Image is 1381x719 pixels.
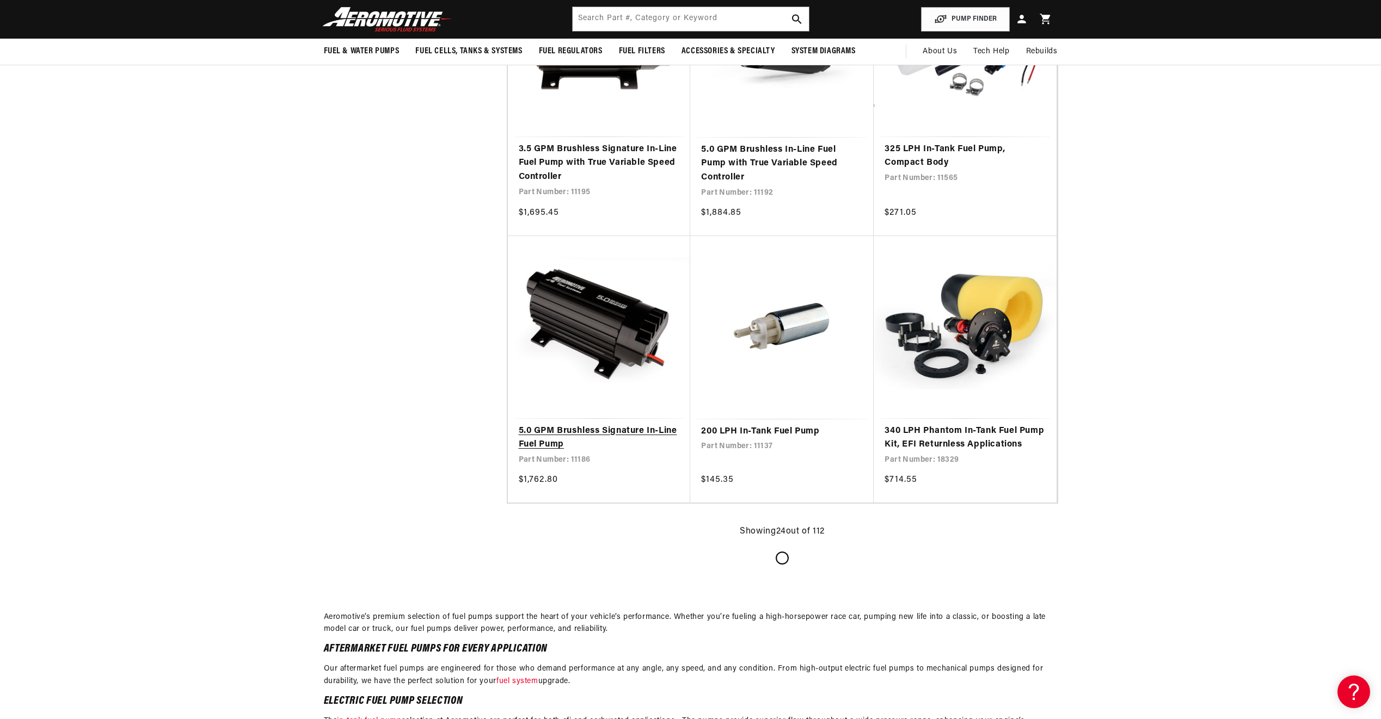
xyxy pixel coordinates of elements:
[539,46,603,57] span: Fuel Regulators
[324,644,1058,654] h2: Aftermarket Fuel Pumps for Every Application
[923,47,957,55] span: About Us
[519,142,680,184] a: 3.5 GPM Brushless Signature In-Line Fuel Pump with True Variable Speed Controller
[673,39,783,64] summary: Accessories & Specialty
[324,46,400,57] span: Fuel & Water Pumps
[776,527,786,536] span: 24
[914,39,965,65] a: About Us
[324,663,1058,687] p: Our aftermarket fuel pumps are engineered for those who demand performance at any angle, any spee...
[965,39,1017,65] summary: Tech Help
[415,46,522,57] span: Fuel Cells, Tanks & Systems
[973,46,1009,58] span: Tech Help
[1026,46,1058,58] span: Rebuilds
[320,7,456,32] img: Aeromotive
[1018,39,1066,65] summary: Rebuilds
[573,7,809,31] input: Search by Part Number, Category or Keyword
[701,143,863,185] a: 5.0 GPM Brushless In-Line Fuel Pump with True Variable Speed Controller
[783,39,864,64] summary: System Diagrams
[740,525,824,539] p: Showing out of 112
[324,611,1058,636] p: Aeromotive’s premium selection of fuel pumps support the heart of your vehicle’s performance. Whe...
[791,46,856,57] span: System Diagrams
[701,425,863,439] a: 200 LPH In-Tank Fuel Pump
[531,39,611,64] summary: Fuel Regulators
[885,142,1046,170] a: 325 LPH In-Tank Fuel Pump, Compact Body
[921,7,1010,32] button: PUMP FINDER
[682,46,775,57] span: Accessories & Specialty
[324,697,1058,706] h2: Electric Fuel Pump Selection
[619,46,665,57] span: Fuel Filters
[785,7,809,31] button: search button
[885,424,1046,452] a: 340 LPH Phantom In-Tank Fuel Pump Kit, EFI Returnless Applications
[316,39,408,64] summary: Fuel & Water Pumps
[496,677,538,685] a: fuel system
[611,39,673,64] summary: Fuel Filters
[407,39,530,64] summary: Fuel Cells, Tanks & Systems
[519,424,680,452] a: 5.0 GPM Brushless Signature In-Line Fuel Pump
